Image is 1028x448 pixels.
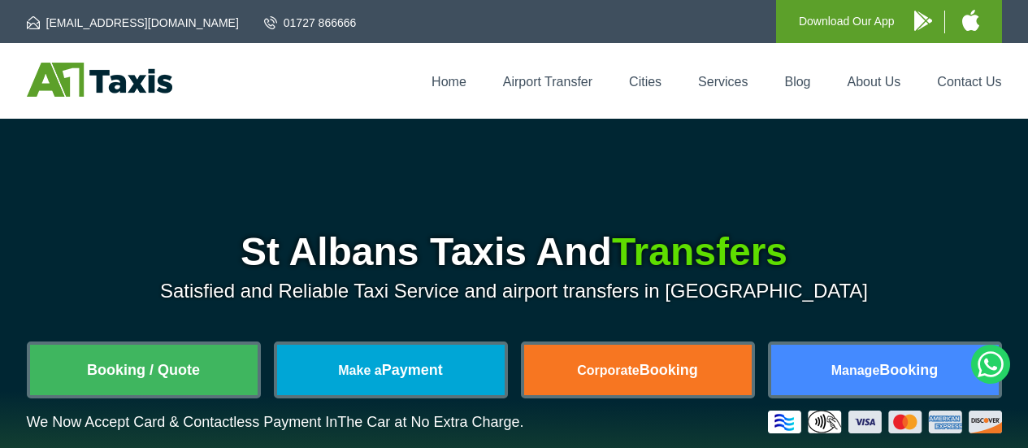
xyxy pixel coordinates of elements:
[799,11,895,32] p: Download Our App
[831,363,880,377] span: Manage
[914,11,932,31] img: A1 Taxis Android App
[27,233,1002,272] h1: St Albans Taxis And
[768,411,1002,433] img: Credit And Debit Cards
[264,15,357,31] a: 01727 866666
[524,345,752,395] a: CorporateBooking
[848,75,901,89] a: About Us
[27,414,524,431] p: We Now Accept Card & Contactless Payment In
[30,345,258,395] a: Booking / Quote
[937,75,1001,89] a: Contact Us
[698,75,748,89] a: Services
[629,75,661,89] a: Cities
[771,345,999,395] a: ManageBooking
[612,230,787,273] span: Transfers
[432,75,466,89] a: Home
[577,363,639,377] span: Corporate
[337,414,523,430] span: The Car at No Extra Charge.
[784,75,810,89] a: Blog
[277,345,505,395] a: Make aPayment
[503,75,592,89] a: Airport Transfer
[962,10,979,31] img: A1 Taxis iPhone App
[338,363,381,377] span: Make a
[27,63,172,97] img: A1 Taxis St Albans LTD
[27,15,239,31] a: [EMAIL_ADDRESS][DOMAIN_NAME]
[27,280,1002,302] p: Satisfied and Reliable Taxi Service and airport transfers in [GEOGRAPHIC_DATA]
